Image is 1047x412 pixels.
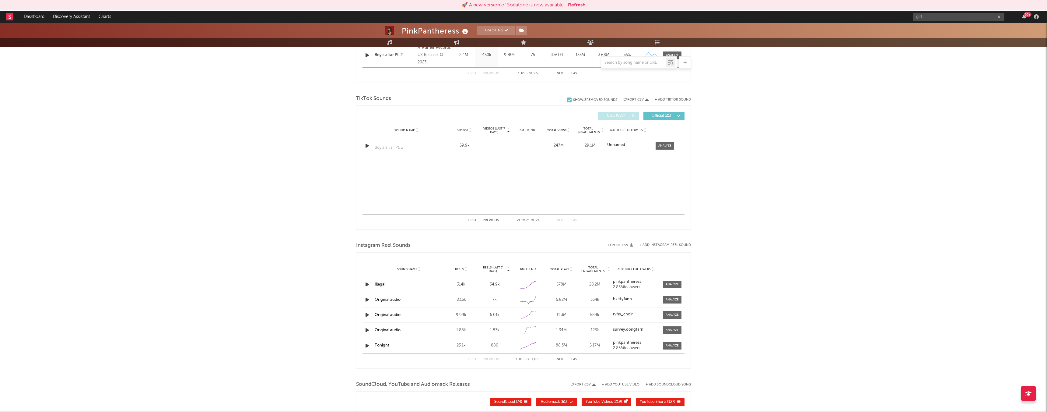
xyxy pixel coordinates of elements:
input: Search for artists [913,13,1004,21]
div: 34.9k [479,282,510,288]
button: Last [571,72,579,75]
div: 1 5 1,169 [511,356,545,363]
div: 23.1k [446,343,476,349]
span: Sound Name [394,129,415,132]
span: Instagram Reel Sounds [356,242,411,249]
a: Charts [94,11,115,23]
a: rvhs_choir [613,312,659,317]
div: 6M Trend [513,267,543,272]
button: 99+ [1022,14,1026,19]
button: Refresh [568,2,586,9]
span: of [531,219,534,222]
strong: hkittyfann [613,297,632,301]
div: 247M [545,143,573,149]
button: Audiomack(61) [536,398,577,406]
div: 6.01k [479,312,510,318]
button: + Add SoundCloud Song [639,383,691,386]
div: 1.34M [546,327,577,333]
button: YouTube Videos(219) [582,398,631,406]
div: 28.2M [580,282,610,288]
div: 1.88k [446,327,476,333]
strong: pinkpantheress [613,280,641,284]
button: Next [557,219,565,222]
div: 9.99k [446,312,476,318]
button: Export CSV [608,243,633,247]
button: First [468,219,477,222]
span: TikTok Sounds [356,95,391,102]
span: YouTube Videos [586,400,613,404]
div: 1.83k [479,327,510,333]
a: pinkpantheress [613,280,659,284]
span: Sound Name [397,268,417,271]
strong: Unnamed [607,143,625,147]
div: + Add Instagram Reel Sound [633,243,691,247]
button: + Add SoundCloud Song [646,383,691,386]
div: 2.4M [454,52,474,58]
span: Author / Followers [618,267,650,271]
button: SoundCloud(74) [490,398,531,406]
button: First [468,358,477,361]
span: ( 127 ) [640,400,675,404]
button: + Add Instagram Reel Sound [639,243,691,247]
a: Original audio [375,328,401,332]
span: Official ( 21 ) [647,114,675,118]
button: + Add TikTok Sound [655,98,691,101]
div: 2.85M followers [613,346,659,350]
a: Illegal [375,282,385,286]
div: 998M [499,52,519,58]
div: 450k [477,52,496,58]
button: Next [557,72,565,75]
div: 75 [522,52,544,58]
span: ( 74 ) [494,400,522,404]
div: PinkPantheress [402,26,470,36]
span: of [527,358,530,361]
a: Unnamed [607,143,650,147]
span: Total Engagements [580,266,607,273]
div: 🚀 A new version of Sodatone is now available. [462,2,565,9]
div: 314k [446,282,476,288]
div: Show 13 Removed Sounds [573,98,617,102]
button: UGC(907) [598,112,639,120]
div: 59.9k [450,143,479,149]
a: Original audio [375,298,401,302]
div: 5.82M [546,297,577,303]
div: 1 5 96 [511,70,545,77]
span: Total Engagements [576,127,601,134]
button: Tracking [477,26,515,35]
a: pinkpantheress [613,341,659,345]
button: Export CSV [623,98,649,101]
span: Author / Followers [610,128,643,132]
button: Next [557,358,565,361]
button: + Add TikTok Sound [649,98,691,101]
div: 99 + [1024,12,1031,17]
div: 88.3M [546,343,577,349]
div: 2.85M followers [613,285,659,289]
span: to [521,219,525,222]
span: UGC ( 907 ) [602,114,630,118]
span: ( 61 ) [540,400,568,404]
button: Last [571,358,579,361]
span: Reels [455,268,464,271]
span: Videos (last 7 days) [482,127,506,134]
div: Boy's a liar Pt. 2 [375,52,415,58]
button: Previous [483,219,499,222]
div: 554k [580,297,610,303]
div: 3.68M [594,52,614,58]
div: 7k [479,297,510,303]
div: 584k [580,312,610,318]
div: Boy's a liar Pt. 2 [375,145,403,151]
span: SoundCloud, YouTube and Audiomack Releases [356,381,470,388]
span: of [529,72,532,75]
a: hkittyfann [613,297,659,301]
div: 578M [546,282,577,288]
span: Videos [457,129,468,132]
span: ( 219 ) [586,400,622,404]
div: 11.3M [546,312,577,318]
strong: pinkpantheress [613,341,641,345]
span: Total Plays [550,268,569,271]
div: 133M [570,52,590,58]
input: Search by song name or URL [601,60,666,65]
button: Export CSV [570,383,596,386]
a: survey.dongtarn [613,328,659,332]
div: <5% [617,52,637,58]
